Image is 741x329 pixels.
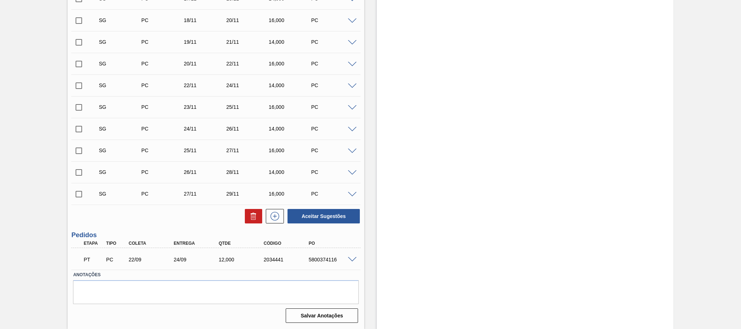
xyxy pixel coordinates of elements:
div: 20/11/2025 [182,61,230,67]
div: 16,000 [267,61,315,67]
div: 14,000 [267,169,315,175]
div: Sugestão Criada [97,39,145,45]
button: Salvar Anotações [286,308,358,323]
div: PC [310,82,357,88]
div: Pedido de Compra [140,104,187,110]
div: 24/11/2025 [225,82,272,88]
div: PC [310,169,357,175]
div: Pedido de Compra [140,39,187,45]
div: Sugestão Criada [97,17,145,23]
div: Pedido de Compra [140,61,187,67]
div: PC [310,17,357,23]
div: PC [310,104,357,110]
div: 29/11/2025 [225,191,272,197]
div: 21/11/2025 [225,39,272,45]
div: Sugestão Criada [97,61,145,67]
h3: Pedidos [71,231,361,239]
div: 28/11/2025 [225,169,272,175]
div: Pedido em Trânsito [82,252,105,268]
div: Sugestão Criada [97,82,145,88]
div: Pedido de Compra [140,126,187,132]
div: Pedido de Compra [140,82,187,88]
div: 14,000 [267,39,315,45]
div: Pedido de Compra [140,17,187,23]
div: 24/11/2025 [182,126,230,132]
div: PC [310,39,357,45]
div: PC [310,191,357,197]
div: Sugestão Criada [97,169,145,175]
button: Aceitar Sugestões [288,209,360,223]
label: Anotações [73,270,359,280]
div: Etapa [82,241,105,246]
div: 12,000 [217,257,268,262]
div: 24/09/2025 [172,257,222,262]
div: 18/11/2025 [182,17,230,23]
div: 22/11/2025 [225,61,272,67]
div: 27/11/2025 [182,191,230,197]
div: 22/11/2025 [182,82,230,88]
div: 16,000 [267,148,315,153]
div: 14,000 [267,82,315,88]
div: 20/11/2025 [225,17,272,23]
div: Pedido de Compra [105,257,128,262]
div: Aceitar Sugestões [284,208,361,224]
div: Sugestão Criada [97,148,145,153]
div: Qtde [217,241,268,246]
div: 25/11/2025 [225,104,272,110]
div: 27/11/2025 [225,148,272,153]
div: 19/11/2025 [182,39,230,45]
div: 16,000 [267,17,315,23]
div: Sugestão Criada [97,104,145,110]
div: 2034441 [262,257,312,262]
div: 16,000 [267,104,315,110]
div: Coleta [127,241,178,246]
div: Entrega [172,241,222,246]
p: PT [84,257,103,262]
div: 26/11/2025 [225,126,272,132]
div: PO [307,241,358,246]
div: 22/09/2025 [127,257,178,262]
div: Pedido de Compra [140,191,187,197]
div: 23/11/2025 [182,104,230,110]
div: 25/11/2025 [182,148,230,153]
div: Sugestão Criada [97,126,145,132]
div: Código [262,241,312,246]
div: PC [310,126,357,132]
div: Nova sugestão [262,209,284,223]
div: 14,000 [267,126,315,132]
div: PC [310,61,357,67]
div: Pedido de Compra [140,148,187,153]
div: 26/11/2025 [182,169,230,175]
div: Pedido de Compra [140,169,187,175]
div: Excluir Sugestões [241,209,262,223]
div: PC [310,148,357,153]
div: 16,000 [267,191,315,197]
div: Sugestão Criada [97,191,145,197]
div: Tipo [105,241,128,246]
div: 5800374116 [307,257,358,262]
